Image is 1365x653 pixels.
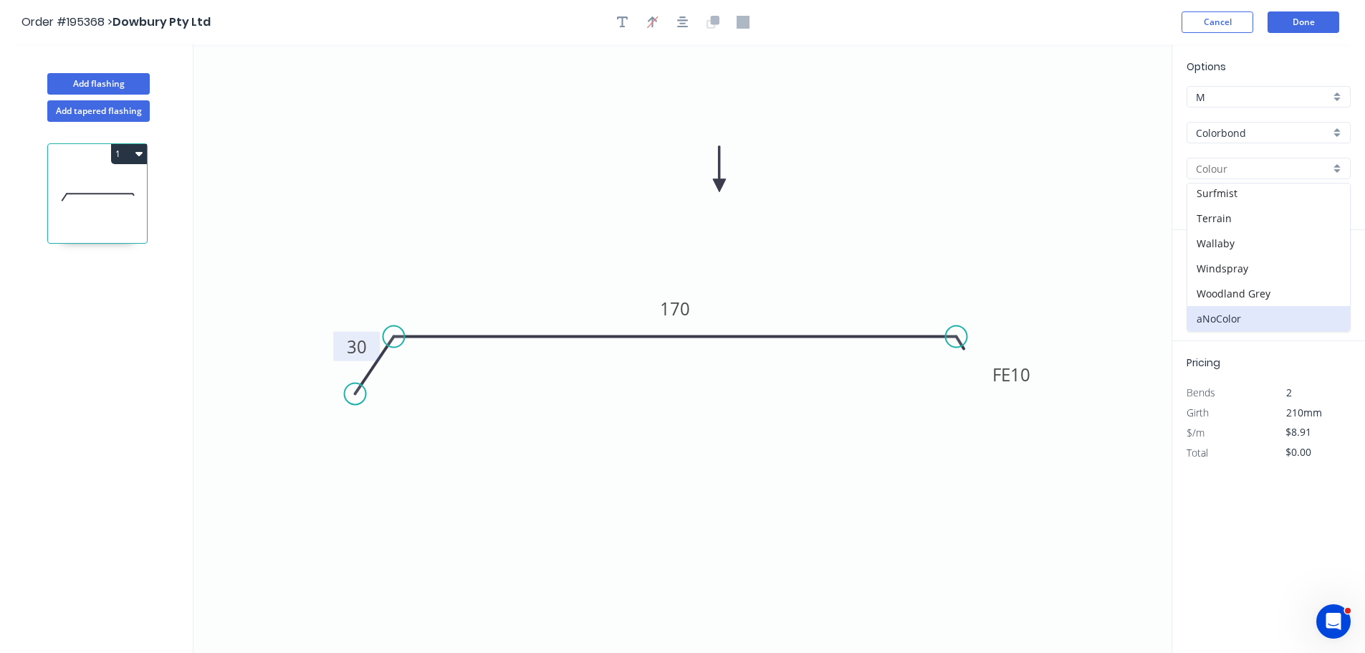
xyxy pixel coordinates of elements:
span: Pricing [1187,356,1220,370]
div: Windspray [1187,256,1350,281]
iframe: Intercom live chat [1316,604,1351,639]
div: Surfmist [1187,181,1350,206]
div: Woodland Grey [1187,281,1350,306]
input: Colour [1196,161,1330,176]
span: Total [1187,446,1208,459]
span: Options [1187,59,1226,74]
tspan: 170 [660,297,690,320]
button: 1 [111,144,147,164]
div: aNoColor [1187,306,1350,331]
span: Girth [1187,406,1209,419]
div: Terrain [1187,206,1350,231]
button: Add flashing [47,73,150,95]
tspan: FE [992,363,1010,386]
span: Order #195368 > [21,14,112,30]
tspan: 30 [347,335,367,358]
tspan: 10 [1010,363,1030,386]
button: Done [1268,11,1339,33]
button: Cancel [1182,11,1253,33]
div: Wallaby [1187,231,1350,256]
button: Add tapered flashing [47,100,150,122]
input: Price level [1196,90,1330,105]
span: Dowbury Pty Ltd [112,14,211,30]
input: Material [1196,125,1330,140]
svg: 0 [193,44,1172,653]
span: 2 [1286,386,1292,399]
span: 210mm [1286,406,1322,419]
span: $/m [1187,426,1204,439]
span: Bends [1187,386,1215,399]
